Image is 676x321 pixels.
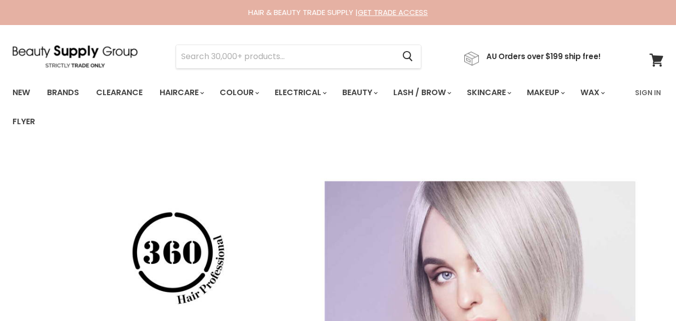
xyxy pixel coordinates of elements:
a: Skincare [459,82,517,103]
ul: Main menu [5,78,629,136]
a: Makeup [519,82,571,103]
a: Wax [573,82,611,103]
a: Haircare [152,82,210,103]
a: New [5,82,38,103]
a: GET TRADE ACCESS [358,7,428,18]
form: Product [176,45,421,69]
button: Search [394,45,421,68]
a: Beauty [335,82,384,103]
a: Brands [40,82,87,103]
a: Electrical [267,82,333,103]
a: Flyer [5,111,43,132]
a: Clearance [89,82,150,103]
a: Sign In [629,82,667,103]
a: Lash / Brow [386,82,457,103]
a: Colour [212,82,265,103]
input: Search [176,45,394,68]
